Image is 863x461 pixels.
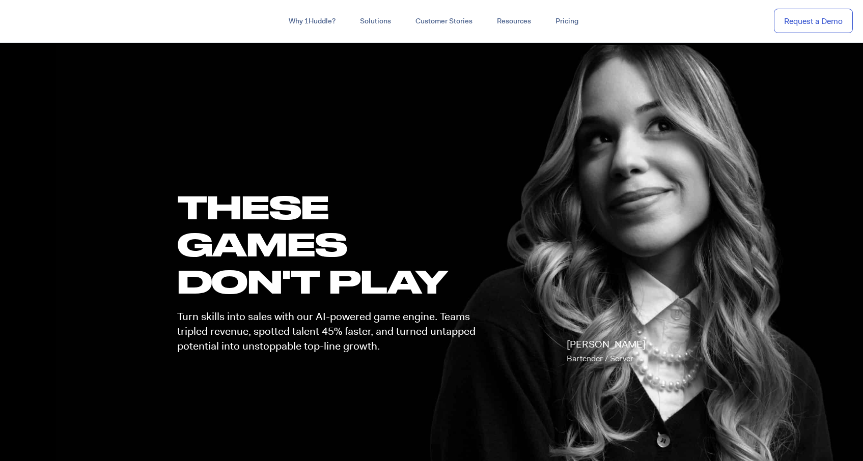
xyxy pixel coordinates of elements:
[177,309,485,354] p: Turn skills into sales with our AI-powered game engine. Teams tripled revenue, spotted talent 45%...
[543,12,591,31] a: Pricing
[774,9,853,34] a: Request a Demo
[567,337,646,366] p: [PERSON_NAME]
[485,12,543,31] a: Resources
[348,12,403,31] a: Solutions
[276,12,348,31] a: Why 1Huddle?
[10,11,83,31] img: ...
[403,12,485,31] a: Customer Stories
[567,353,633,364] span: Bartender / Server
[177,188,485,300] h1: these GAMES DON'T PLAY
